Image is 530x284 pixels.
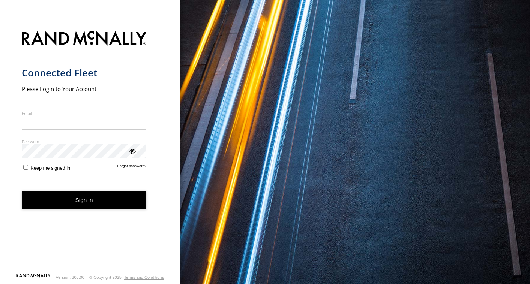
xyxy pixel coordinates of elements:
[22,27,159,273] form: main
[22,191,147,209] button: Sign in
[22,85,147,93] h2: Please Login to Your Account
[22,111,147,116] label: Email
[89,275,164,280] div: © Copyright 2025 -
[22,30,147,49] img: Rand McNally
[22,67,147,79] h1: Connected Fleet
[128,147,136,154] div: ViewPassword
[117,164,147,171] a: Forgot password?
[22,139,147,144] label: Password
[30,165,70,171] span: Keep me signed in
[56,275,84,280] div: Version: 306.00
[23,165,28,170] input: Keep me signed in
[124,275,164,280] a: Terms and Conditions
[16,274,51,281] a: Visit our Website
